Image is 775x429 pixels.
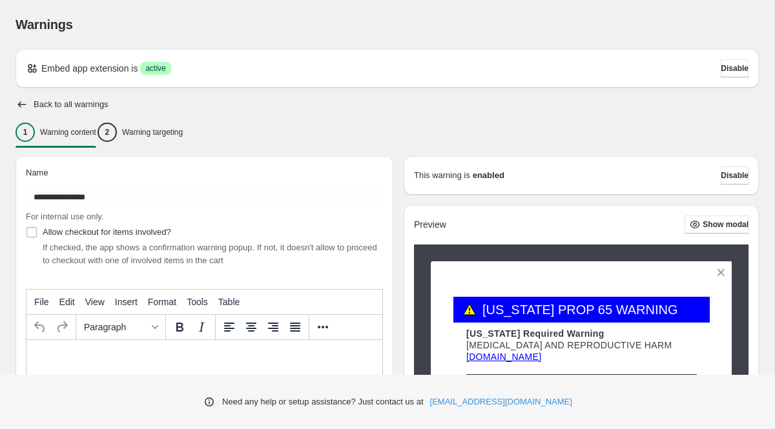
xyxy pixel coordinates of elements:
button: Formats [79,316,163,338]
span: Name [26,168,48,177]
p: Warning targeting [122,127,183,137]
span: [US_STATE] Required Warning [466,328,604,339]
span: Allow checkout for items involved? [43,227,171,237]
span: If checked, the app shows a confirmation warning popup. If not, it doesn't allow to proceed to ch... [43,243,377,265]
span: View [85,297,105,307]
button: Disable [721,59,749,77]
span: For internal use only. [26,212,103,221]
a: [EMAIL_ADDRESS][DOMAIN_NAME] [430,395,572,408]
button: Align left [218,316,240,338]
span: Paragraph [84,322,147,332]
span: Tools [187,297,208,307]
button: Show modal [685,215,749,234]
button: Justify [284,316,306,338]
a: [DOMAIN_NAME] [466,352,542,362]
span: File [34,297,49,307]
iframe: Rich Text Area [26,340,382,406]
strong: enabled [473,169,504,182]
span: Format [148,297,176,307]
span: Edit [59,297,75,307]
p: [MEDICAL_DATA] AND REPRODUCTIVE HARM [466,341,697,350]
h2: Back to all warnings [34,99,108,110]
h3: [US_STATE] PROP 65 WARNING [453,297,710,323]
div: 2 [98,123,117,142]
span: active [145,63,165,74]
button: 1Warning content [15,119,96,146]
button: Italic [191,316,212,338]
span: Disable [721,170,749,181]
p: Warning content [40,127,96,137]
button: Undo [29,316,51,338]
span: Table [218,297,240,307]
p: Embed app extension is [41,62,138,75]
span: Warnings [15,17,73,32]
button: Redo [51,316,73,338]
div: 1 [15,123,35,142]
p: This warning is [414,169,470,182]
span: Insert [115,297,138,307]
button: Bold [169,316,191,338]
h2: Preview [414,219,446,230]
button: 2Warning targeting [98,119,183,146]
span: Disable [721,63,749,74]
span: Show modal [703,219,749,230]
button: More... [312,316,334,338]
button: Disable [721,166,749,185]
button: Align right [262,316,284,338]
button: Align center [240,316,262,338]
